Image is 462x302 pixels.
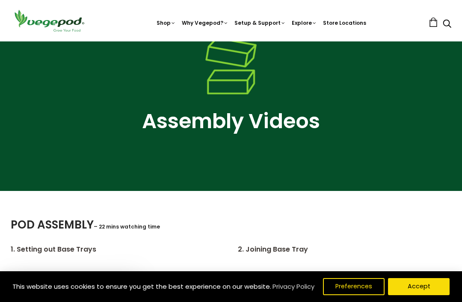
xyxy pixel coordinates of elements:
[157,19,176,26] a: Shop
[12,282,271,291] span: This website uses cookies to ensure you get the best experience on our website.
[388,278,450,295] button: Accept
[11,106,451,137] h1: Assembly Videos
[238,244,451,255] h4: 2. Joining Base Tray
[205,37,257,94] img: Events icon
[323,278,385,295] button: Preferences
[11,9,88,33] img: Vegepod
[94,223,160,230] span: – 22 mins watching time
[323,19,366,26] a: Store Locations
[11,244,224,255] h4: 1. Setting out Base Trays
[443,20,451,29] a: Search
[234,19,286,26] a: Setup & Support
[271,279,316,294] a: Privacy Policy (opens in a new tab)
[292,19,317,26] a: Explore
[182,19,228,26] a: Why Vegepod?
[11,217,451,233] h3: POD ASSEMBLY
